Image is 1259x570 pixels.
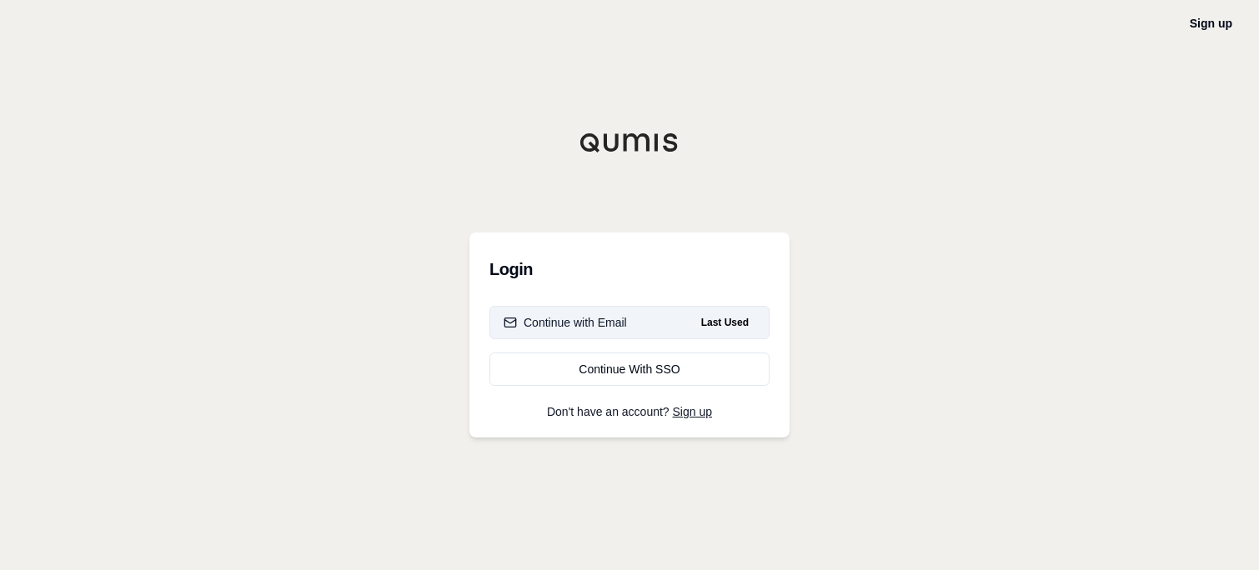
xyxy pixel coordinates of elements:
[489,406,770,417] p: Don't have an account?
[1190,17,1232,30] a: Sign up
[695,312,755,332] span: Last Used
[673,405,712,418] a: Sign up
[489,306,770,339] button: Continue with EmailLast Used
[504,361,755,377] div: Continue With SSO
[489,352,770,386] a: Continue With SSO
[579,132,680,152] img: Qumis
[489,252,770,286] h3: Login
[504,314,627,331] div: Continue with Email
